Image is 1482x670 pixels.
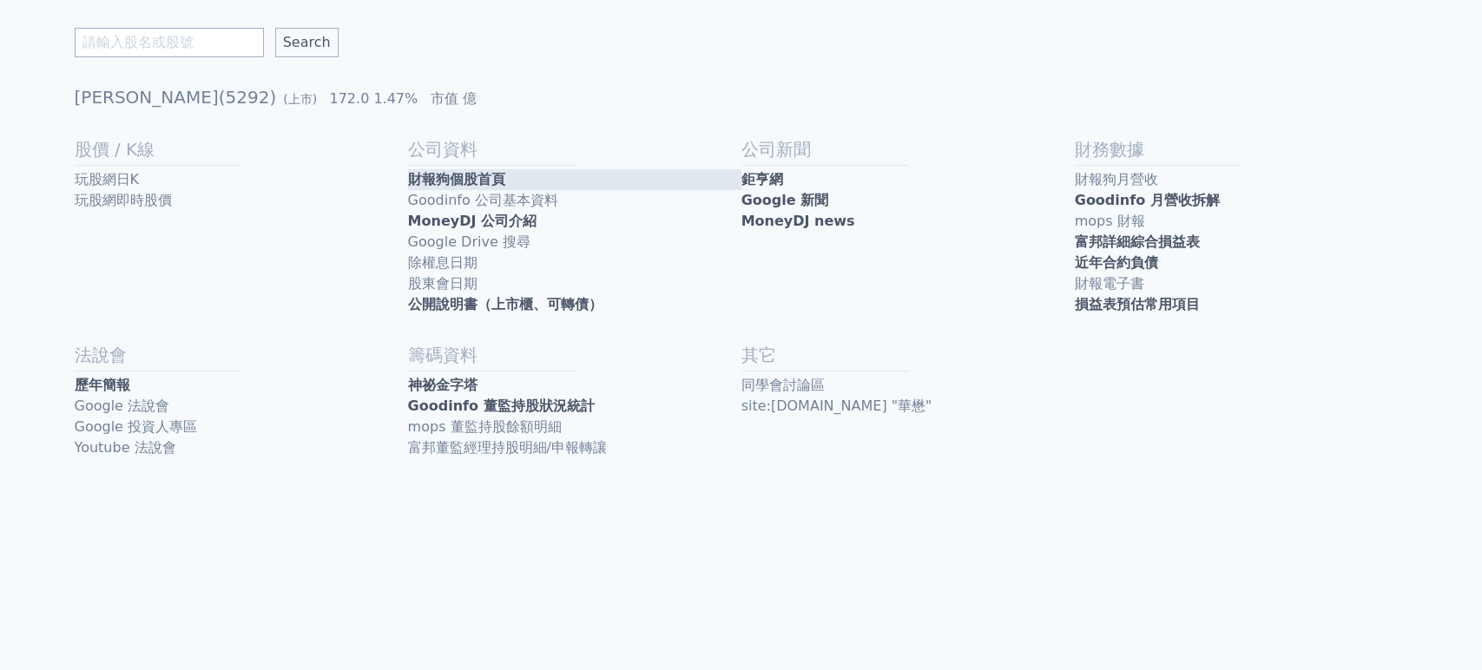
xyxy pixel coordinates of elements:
a: Google 投資人專區 [75,417,408,437]
a: MoneyDJ news [741,211,1075,232]
a: 玩股網日K [75,169,408,190]
iframe: Chat Widget [1395,587,1482,670]
h2: 籌碼資料 [408,343,741,367]
a: 損益表預估常用項目 [1075,294,1408,315]
a: 近年合約負債 [1075,253,1408,273]
a: Google 新聞 [741,190,1075,211]
a: 歷年簡報 [75,375,408,396]
input: Search [275,28,339,57]
a: 財報狗月營收 [1075,169,1408,190]
a: 玩股網即時股價 [75,190,408,211]
a: 富邦董監經理持股明細/申報轉讓 [408,437,741,458]
a: 除權息日期 [408,253,741,273]
a: Youtube 法說會 [75,437,408,458]
a: Goodinfo 公司基本資料 [408,190,741,211]
h2: 公司新聞 [741,137,1075,161]
h2: 財務數據 [1075,137,1408,161]
span: 172.0 1.47% [329,90,418,107]
a: Goodinfo 董監持股狀況統計 [408,396,741,417]
a: 財報狗個股首頁 [408,169,741,190]
a: 鉅亨網 [741,169,1075,190]
a: site:[DOMAIN_NAME] "華懋" [741,396,1075,417]
a: mops 財報 [1075,211,1408,232]
h1: [PERSON_NAME](5292) [75,85,1408,109]
a: 股東會日期 [408,273,741,294]
h2: 公司資料 [408,137,741,161]
a: Google Drive 搜尋 [408,232,741,253]
input: 請輸入股名或股號 [75,28,264,57]
a: 財報電子書 [1075,273,1408,294]
a: Google 法說會 [75,396,408,417]
h2: 股價 / K線 [75,137,408,161]
a: Goodinfo 月營收拆解 [1075,190,1408,211]
a: 公開說明書（上市櫃、可轉債） [408,294,741,315]
span: (上市) [283,92,317,106]
a: 富邦詳細綜合損益表 [1075,232,1408,253]
a: 神祕金字塔 [408,375,741,396]
a: MoneyDJ 公司介紹 [408,211,741,232]
span: 市值 億 [431,90,477,107]
a: mops 董監持股餘額明細 [408,417,741,437]
h2: 法說會 [75,343,408,367]
h2: 其它 [741,343,1075,367]
a: 同學會討論區 [741,375,1075,396]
